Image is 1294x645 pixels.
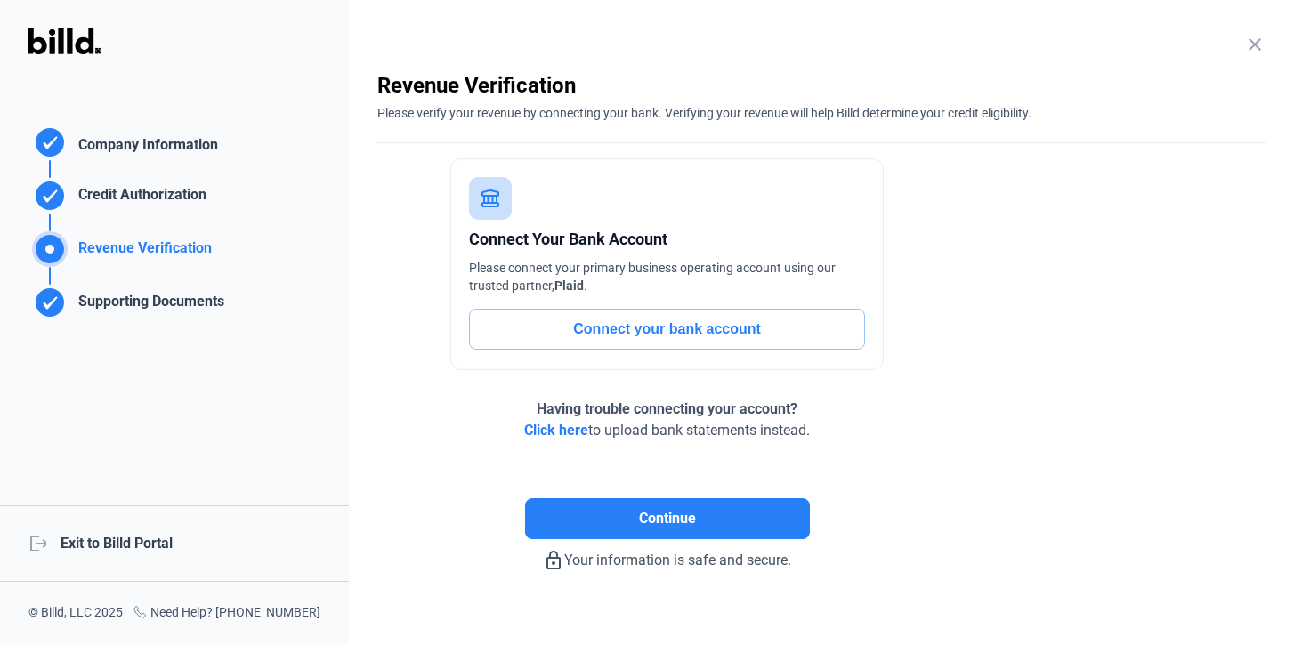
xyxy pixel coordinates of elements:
div: Please verify your revenue by connecting your bank. Verifying your revenue will help Billd determ... [377,100,1266,122]
div: Revenue Verification [377,71,1266,100]
div: Company Information [71,134,218,160]
mat-icon: lock_outline [543,550,564,571]
div: Supporting Documents [71,291,224,320]
mat-icon: close [1244,34,1266,55]
div: Please connect your primary business operating account using our trusted partner, . [469,259,865,294]
button: Continue [525,498,810,539]
div: to upload bank statements instead. [524,399,810,441]
div: © Billd, LLC 2025 [28,603,123,624]
span: Plaid [554,278,584,293]
div: Connect Your Bank Account [469,227,865,252]
span: Having trouble connecting your account? [537,400,797,417]
button: Connect your bank account [469,309,865,350]
div: Revenue Verification [71,238,212,267]
div: Need Help? [PHONE_NUMBER] [133,603,320,624]
span: Continue [639,508,696,529]
mat-icon: logout [28,533,46,551]
span: Click here [524,422,588,439]
img: Billd Logo [28,28,101,54]
div: Credit Authorization [71,184,206,214]
div: Your information is safe and secure. [377,539,957,571]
